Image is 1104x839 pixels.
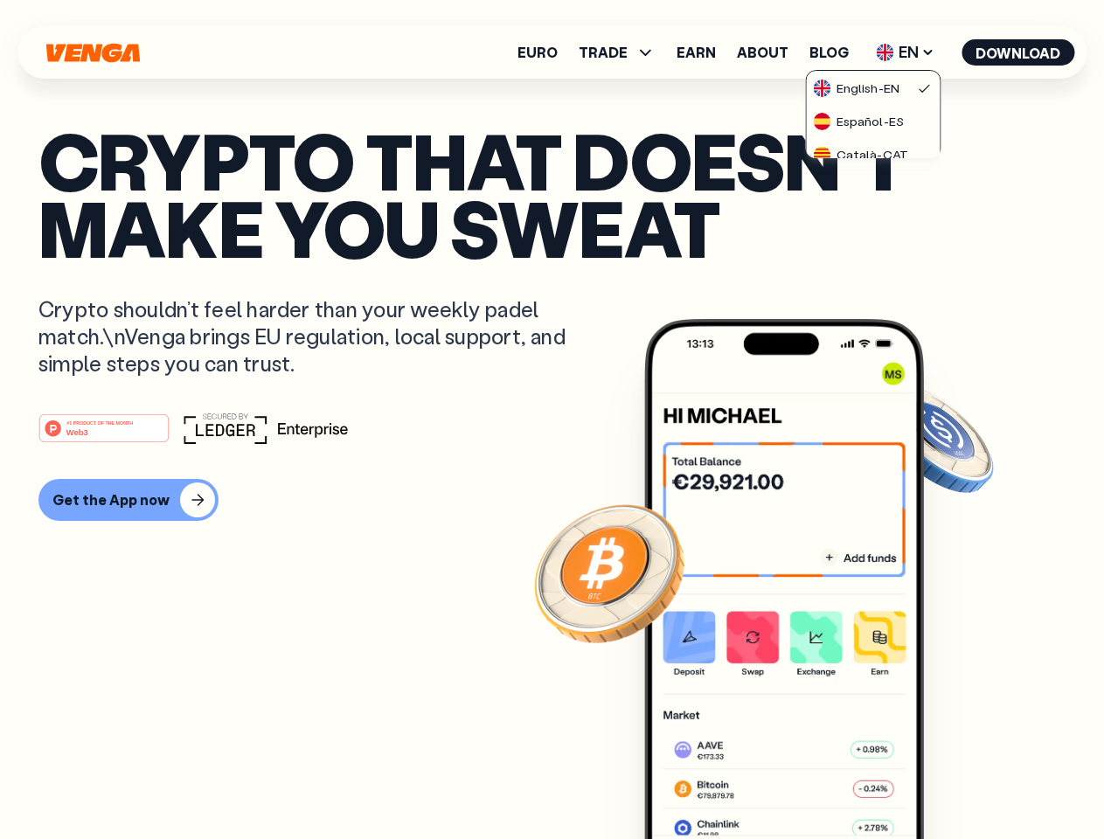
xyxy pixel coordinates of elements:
div: Català - CAT [814,146,908,163]
a: flag-catCatalà-CAT [807,137,940,170]
a: Get the App now [38,479,1066,521]
a: flag-esEspañol-ES [807,104,940,137]
img: flag-uk [876,44,893,61]
span: TRADE [579,45,628,59]
span: TRADE [579,42,656,63]
img: flag-es [814,113,831,130]
div: English - EN [814,80,899,97]
tspan: #1 PRODUCT OF THE MONTH [66,419,133,425]
a: About [737,45,788,59]
span: EN [870,38,941,66]
button: Download [962,39,1074,66]
img: USDC coin [871,376,997,502]
img: flag-uk [814,80,831,97]
tspan: Web3 [66,426,88,436]
div: Get the App now [52,491,170,509]
p: Crypto shouldn’t feel harder than your weekly padel match.\nVenga brings EU regulation, local sup... [38,295,591,378]
img: flag-cat [814,146,831,163]
div: Español - ES [814,113,904,130]
a: Euro [517,45,558,59]
a: Blog [809,45,849,59]
a: Earn [677,45,716,59]
svg: Home [44,43,142,63]
p: Crypto that doesn’t make you sweat [38,127,1066,260]
a: #1 PRODUCT OF THE MONTHWeb3 [38,424,170,447]
a: flag-ukEnglish-EN [807,71,940,104]
button: Get the App now [38,479,219,521]
img: Bitcoin [531,494,688,651]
